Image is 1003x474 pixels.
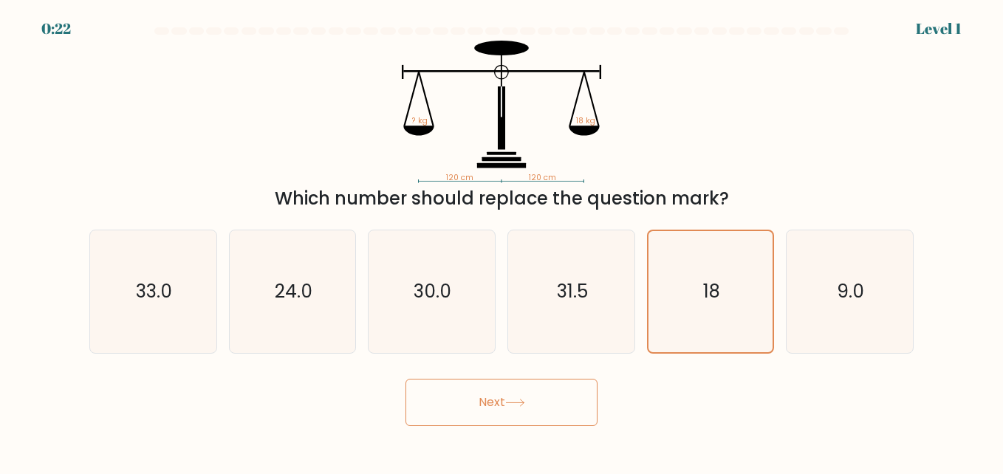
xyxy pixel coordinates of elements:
text: 30.0 [414,278,452,304]
text: 9.0 [838,278,865,304]
text: 31.5 [557,278,588,304]
button: Next [405,379,598,426]
div: Level 1 [916,18,962,40]
text: 18 [703,278,720,304]
tspan: 18 kg [576,115,595,126]
tspan: ? kg [412,115,428,126]
tspan: 120 cm [446,172,473,183]
div: 0:22 [41,18,71,40]
tspan: 120 cm [529,172,556,183]
text: 33.0 [136,278,172,304]
text: 24.0 [275,278,312,304]
div: Which number should replace the question mark? [98,185,905,212]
